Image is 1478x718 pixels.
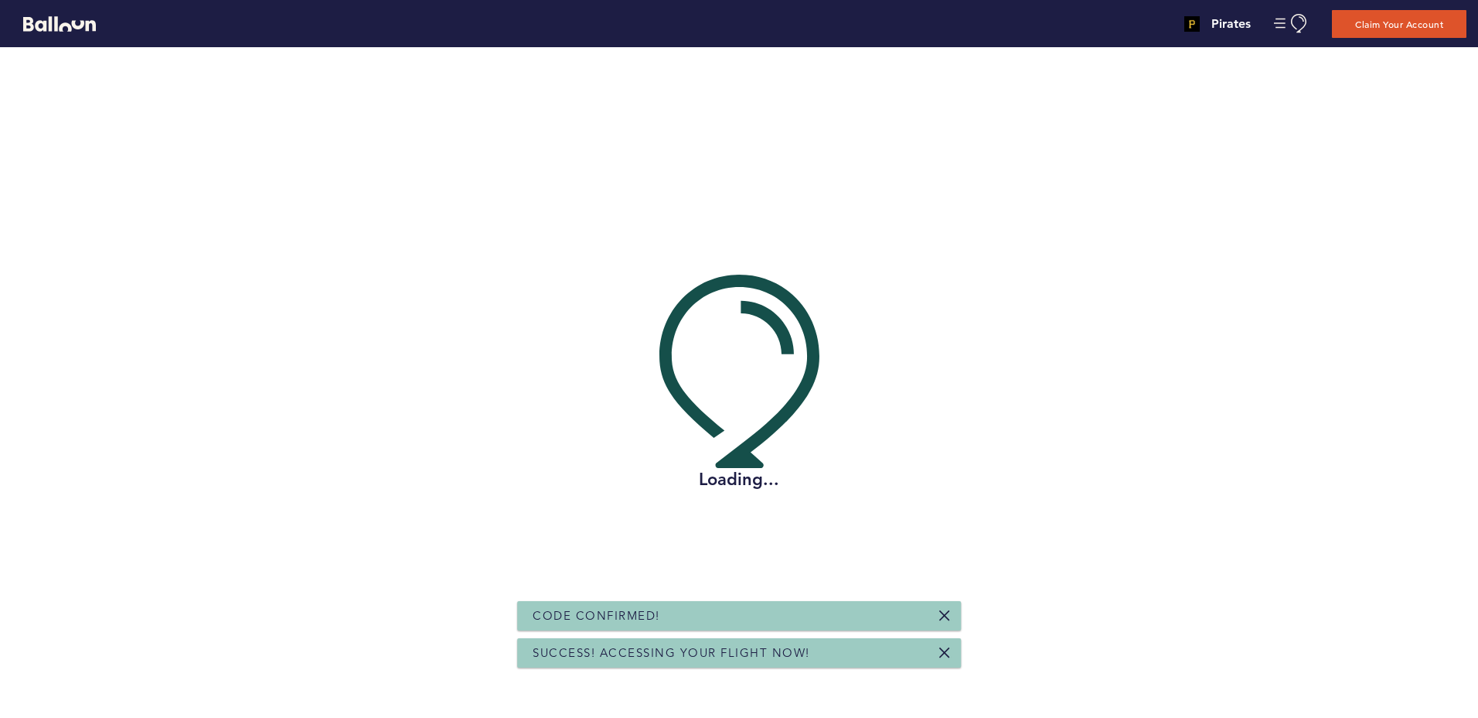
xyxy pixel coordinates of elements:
a: Balloon [12,15,96,32]
button: Manage Account [1274,14,1309,33]
div: Success! Accessing your flight now! [517,638,961,668]
h2: Loading... [659,468,819,491]
button: Claim Your Account [1332,10,1466,38]
div: Code Confirmed! [517,601,961,631]
h4: Pirates [1211,15,1251,33]
svg: Balloon [23,16,96,32]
